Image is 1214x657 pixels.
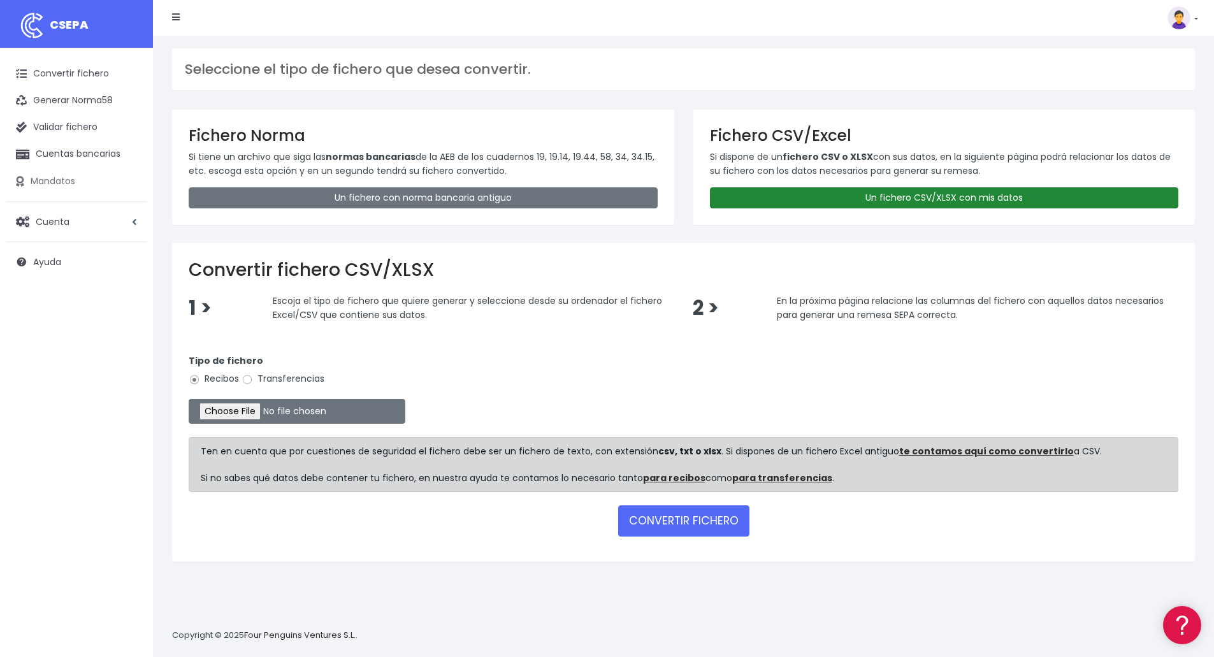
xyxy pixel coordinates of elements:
[189,187,658,208] a: Un fichero con norma bancaria antiguo
[710,150,1179,178] p: Si dispone de un con sus datos, en la siguiente página podrá relacionar los datos de su fichero c...
[16,10,48,41] img: logo
[6,61,147,87] a: Convertir fichero
[185,61,1182,78] h3: Seleccione el tipo de fichero que desea convertir.
[693,294,719,322] span: 2 >
[1167,6,1190,29] img: profile
[189,372,239,386] label: Recibos
[6,208,147,235] a: Cuenta
[899,445,1074,458] a: te contamos aquí como convertirlo
[732,472,832,484] a: para transferencias
[643,472,705,484] a: para recibos
[244,629,356,641] a: Four Penguins Ventures S.L.
[710,126,1179,145] h3: Fichero CSV/Excel
[189,294,212,322] span: 1 >
[242,372,324,386] label: Transferencias
[189,259,1178,281] h2: Convertir fichero CSV/XLSX
[326,150,416,163] strong: normas bancarias
[189,354,263,367] strong: Tipo de fichero
[189,150,658,178] p: Si tiene un archivo que siga las de la AEB de los cuadernos 19, 19.14, 19.44, 58, 34, 34.15, etc....
[777,294,1164,321] span: En la próxima página relacione las columnas del fichero con aquellos datos necesarios para genera...
[6,168,147,195] a: Mandatos
[710,187,1179,208] a: Un fichero CSV/XLSX con mis datos
[658,445,721,458] strong: csv, txt o xlsx
[783,150,873,163] strong: fichero CSV o XLSX
[50,17,89,32] span: CSEPA
[6,87,147,114] a: Generar Norma58
[6,114,147,141] a: Validar fichero
[189,437,1178,492] div: Ten en cuenta que por cuestiones de seguridad el fichero debe ser un fichero de texto, con extens...
[618,505,749,536] button: CONVERTIR FICHERO
[36,215,69,227] span: Cuenta
[6,141,147,168] a: Cuentas bancarias
[189,126,658,145] h3: Fichero Norma
[273,294,662,321] span: Escoja el tipo de fichero que quiere generar y seleccione desde su ordenador el fichero Excel/CSV...
[6,249,147,275] a: Ayuda
[172,629,358,642] p: Copyright © 2025 .
[33,256,61,268] span: Ayuda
